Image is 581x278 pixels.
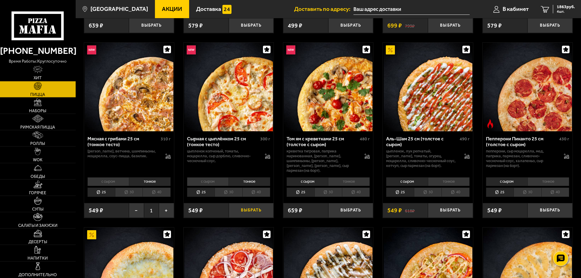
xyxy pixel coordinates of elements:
[514,188,541,197] li: 30
[85,43,173,131] img: Мясная с грибами 25 см (тонкое тесто)
[527,18,573,33] button: Выбрать
[215,188,242,197] li: 30
[487,22,502,28] span: 579 ₽
[28,256,48,260] span: Напитки
[144,203,159,218] span: 1
[187,136,259,147] div: Сырная с цыплёнком 25 см (тонкое тесто)
[314,188,342,197] li: 30
[228,177,270,186] li: тонкое
[386,177,428,186] li: с сыром
[486,136,558,147] div: Пепперони Пиканто 25 см (толстое с сыром)
[28,240,47,244] span: Десерты
[483,43,573,131] a: Острое блюдоПепперони Пиканто 25 см (толстое с сыром)
[90,6,148,12] span: [GEOGRAPHIC_DATA]
[386,188,414,197] li: 25
[30,93,45,97] span: Пицца
[328,177,370,186] li: тонкое
[187,45,196,54] img: Новинка
[486,188,514,197] li: 25
[387,207,402,213] span: 549 ₽
[557,10,575,13] span: 4 шт.
[188,22,203,28] span: 579 ₽
[486,119,495,128] img: Острое блюдо
[229,203,274,218] button: Выбрать
[196,6,221,12] span: Доставка
[229,18,274,33] button: Выбрать
[222,5,231,14] img: 15daf4d41897b9f0e9f617042186c801.svg
[31,175,45,179] span: Обеды
[84,43,174,131] a: НовинкаМясная с грибами 25 см (тонкое тесто)
[487,207,502,213] span: 549 ₽
[287,149,358,173] p: креветка тигровая, паприка маринованная, [PERSON_NAME], шампиньоны, [PERSON_NAME], [PERSON_NAME],...
[288,207,302,213] span: 659 ₽
[187,149,259,163] p: цыпленок копченый, томаты, моцарелла, сыр дорблю, сливочно-чесночный соус.
[187,188,215,197] li: 25
[187,177,228,186] li: с сыром
[284,43,373,131] img: Том ям с креветками 25 см (толстое с сыром)
[87,149,159,159] p: [PERSON_NAME], ветчина, шампиньоны, моцарелла, соус-пицца, базилик.
[386,45,395,54] img: Акционный
[30,142,45,146] span: Роллы
[87,45,96,54] img: Новинка
[89,22,103,28] span: 639 ₽
[29,191,46,195] span: Горячее
[288,22,302,28] span: 499 ₽
[283,43,373,131] a: НовинкаТом ям с креветками 25 см (толстое с сыром)
[287,177,328,186] li: с сыром
[87,136,159,147] div: Мясная с грибами 25 см (тонкое тесто)
[159,203,174,218] button: +
[18,273,57,277] span: Дополнительно
[161,136,171,142] span: 310 г
[29,109,46,113] span: Наборы
[559,136,569,142] span: 430 г
[460,136,470,142] span: 490 г
[486,177,527,186] li: с сыром
[405,207,415,213] s: 618 ₽
[18,224,57,228] span: Салаты и закуски
[129,177,171,186] li: тонкое
[162,6,182,12] span: Акции
[428,177,470,186] li: тонкое
[115,188,143,197] li: 30
[527,203,573,218] button: Выбрать
[328,18,373,33] button: Выбрать
[386,136,458,147] div: Аль-Шам 25 см (толстое с сыром)
[87,177,129,186] li: с сыром
[342,188,370,197] li: 40
[184,43,274,131] a: НовинкаСырная с цыплёнком 25 см (тонкое тесто)
[294,6,353,12] span: Доставить по адресу:
[428,203,473,218] button: Выбрать
[353,4,470,15] input: Ваш адрес доставки
[328,203,373,218] button: Выбрать
[34,76,42,80] span: Хит
[20,125,55,129] span: Римская пицца
[414,188,441,197] li: 30
[384,43,472,131] img: Аль-Шам 25 см (толстое с сыром)
[287,136,358,147] div: Том ям с креветками 25 см (толстое с сыром)
[143,188,170,197] li: 40
[527,177,569,186] li: тонкое
[32,207,44,211] span: Супы
[33,158,42,162] span: WOK
[503,6,529,12] span: В кабинет
[286,45,295,54] img: Новинка
[188,207,203,213] span: 549 ₽
[287,188,314,197] li: 25
[541,188,569,197] li: 40
[260,136,270,142] span: 300 г
[242,188,270,197] li: 40
[383,43,473,131] a: АкционныйАль-Шам 25 см (толстое с сыром)
[428,18,473,33] button: Выбрать
[441,188,469,197] li: 40
[557,5,575,9] span: 1863 руб.
[360,136,370,142] span: 480 г
[405,22,415,28] s: 799 ₽
[89,207,103,213] span: 549 ₽
[486,149,558,168] p: пепперони, сыр Моцарелла, мед, паприка, пармезан, сливочно-чесночный соус, халапеньо, сыр пармеза...
[87,188,115,197] li: 25
[129,203,144,218] button: −
[387,22,402,28] span: 699 ₽
[87,230,96,239] img: Акционный
[483,43,572,131] img: Пепперони Пиканто 25 см (толстое с сыром)
[386,149,458,168] p: цыпленок, лук репчатый, [PERSON_NAME], томаты, огурец, моцарелла, сливочно-чесночный соус, кетчуп...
